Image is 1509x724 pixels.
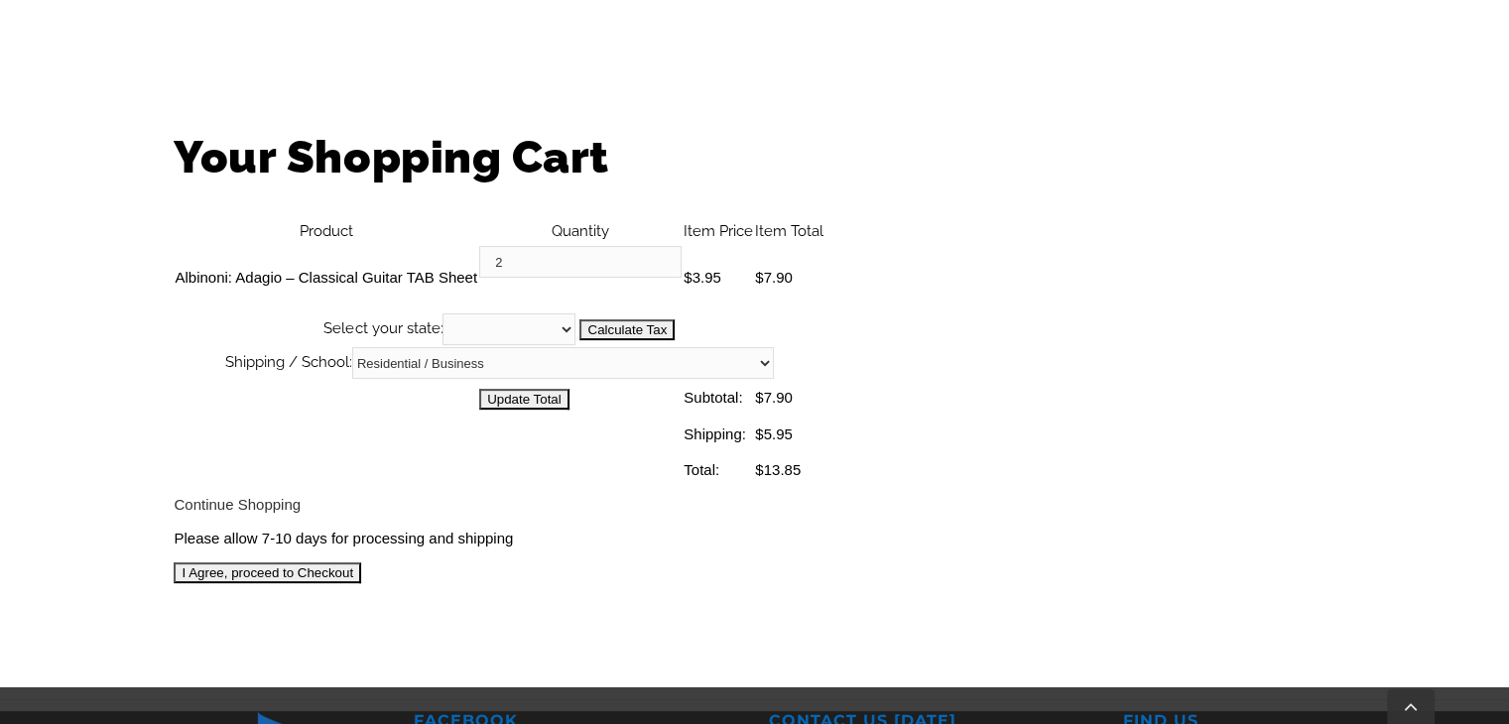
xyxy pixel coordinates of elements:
a: Continue Shopping [174,496,304,516]
h1: Your Shopping Cart [174,126,1334,188]
th: Product [174,219,479,244]
th: Item Price [668,219,739,244]
td: $3.95 [668,243,739,313]
td: Subtotal: [668,381,739,417]
th: Item Total [739,219,810,244]
td: Total: [668,453,739,489]
td: $7.90 [739,381,810,417]
td: $5.95 [739,417,810,452]
th: Select your state: [174,313,810,347]
td: Albinoni: Adagio – Classical Guitar TAB Sheet [174,243,479,313]
td: $13.85 [739,453,810,489]
input: Calculate Tax [571,318,665,342]
td: Shipping: [668,417,739,452]
input: I Agree, proceed to Checkout [174,563,360,587]
div: Please allow 7-10 days for processing and shipping [174,523,1334,556]
th: Shipping / School: [174,347,810,381]
select: State billing address [438,314,567,346]
th: Quantity [479,219,668,244]
input: Update Total [480,389,573,413]
td: $7.90 [739,243,810,313]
